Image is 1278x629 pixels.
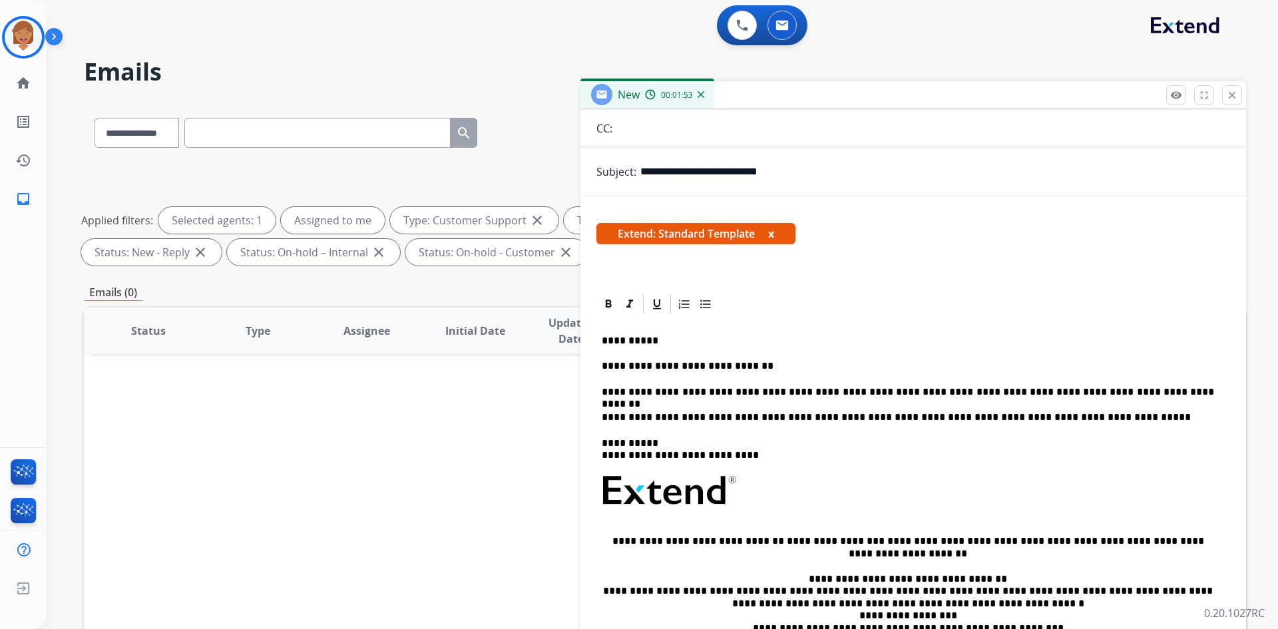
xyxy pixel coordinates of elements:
[81,212,153,228] p: Applied filters:
[15,75,31,91] mat-icon: home
[674,294,694,314] div: Ordered List
[529,212,545,228] mat-icon: close
[598,294,618,314] div: Bold
[131,323,166,339] span: Status
[1204,605,1265,621] p: 0.20.1027RC
[768,226,774,242] button: x
[1226,89,1238,101] mat-icon: close
[84,284,142,301] p: Emails (0)
[661,90,693,101] span: 00:01:53
[1198,89,1210,101] mat-icon: fullscreen
[696,294,716,314] div: Bullet List
[5,19,42,56] img: avatar
[647,294,667,314] div: Underline
[84,59,1246,85] h2: Emails
[405,239,587,266] div: Status: On-hold - Customer
[564,207,738,234] div: Type: Shipping Protection
[445,323,505,339] span: Initial Date
[541,315,602,347] span: Updated Date
[596,223,795,244] span: Extend: Standard Template
[596,120,612,136] p: CC:
[620,294,640,314] div: Italic
[15,152,31,168] mat-icon: history
[227,239,400,266] div: Status: On-hold – Internal
[192,244,208,260] mat-icon: close
[81,239,222,266] div: Status: New - Reply
[596,164,636,180] p: Subject:
[281,207,385,234] div: Assigned to me
[15,191,31,207] mat-icon: inbox
[158,207,276,234] div: Selected agents: 1
[1170,89,1182,101] mat-icon: remove_red_eye
[390,207,558,234] div: Type: Customer Support
[371,244,387,260] mat-icon: close
[618,87,640,102] span: New
[558,244,574,260] mat-icon: close
[456,125,472,141] mat-icon: search
[343,323,390,339] span: Assignee
[246,323,270,339] span: Type
[15,114,31,130] mat-icon: list_alt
